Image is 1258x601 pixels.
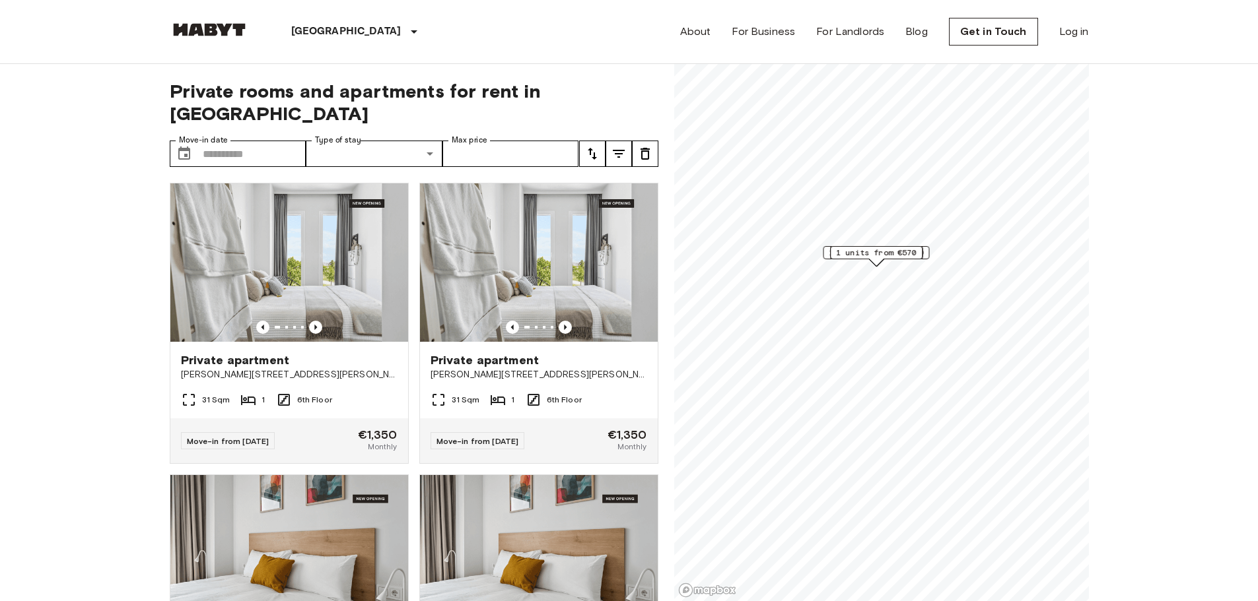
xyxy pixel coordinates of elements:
span: 6th Floor [297,394,332,406]
span: Monthly [617,441,646,453]
span: 31 Sqm [452,394,480,406]
span: Move-in from [DATE] [437,436,519,446]
button: Previous image [256,321,269,334]
img: Marketing picture of unit ES-15-102-614-001 [420,183,658,342]
span: 6th Floor [547,394,582,406]
button: Previous image [506,321,519,334]
label: Move-in date [179,135,228,146]
span: Private apartment [181,352,290,368]
a: Blog [905,24,928,40]
a: Get in Touch [949,18,1038,46]
span: [PERSON_NAME][STREET_ADDRESS][PERSON_NAME][PERSON_NAME] [431,368,647,381]
button: Choose date [171,141,197,167]
img: Marketing picture of unit ES-15-102-608-001 [170,183,408,342]
span: Move-in from [DATE] [187,436,269,446]
p: [GEOGRAPHIC_DATA] [291,24,402,40]
span: 1 [511,394,514,406]
label: Max price [452,135,487,146]
span: €1,350 [358,429,398,441]
span: 31 Sqm [202,394,230,406]
a: Marketing picture of unit ES-15-102-608-001Previous imagePrevious imagePrivate apartment[PERSON_N... [170,183,409,464]
span: Monthly [368,441,397,453]
img: Habyt [170,23,249,36]
span: 1 units from €570 [836,247,917,259]
span: €1,350 [608,429,647,441]
a: For Business [732,24,795,40]
span: [PERSON_NAME][STREET_ADDRESS][PERSON_NAME][PERSON_NAME] [181,368,398,381]
span: Private apartment [431,352,540,368]
button: Previous image [559,321,572,334]
span: 184 units from €1100 [829,247,923,259]
div: Map marker [823,246,929,267]
span: Private rooms and apartments for rent in [GEOGRAPHIC_DATA] [170,80,658,125]
label: Type of stay [315,135,361,146]
button: Previous image [309,321,322,334]
a: Mapbox logo [678,583,736,598]
button: tune [632,141,658,167]
span: 1 [262,394,265,406]
a: For Landlords [816,24,884,40]
div: Map marker [830,246,923,267]
a: About [680,24,711,40]
a: Marketing picture of unit ES-15-102-614-001Previous imagePrevious imagePrivate apartment[PERSON_N... [419,183,658,464]
button: tune [606,141,632,167]
a: Log in [1059,24,1089,40]
button: tune [579,141,606,167]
